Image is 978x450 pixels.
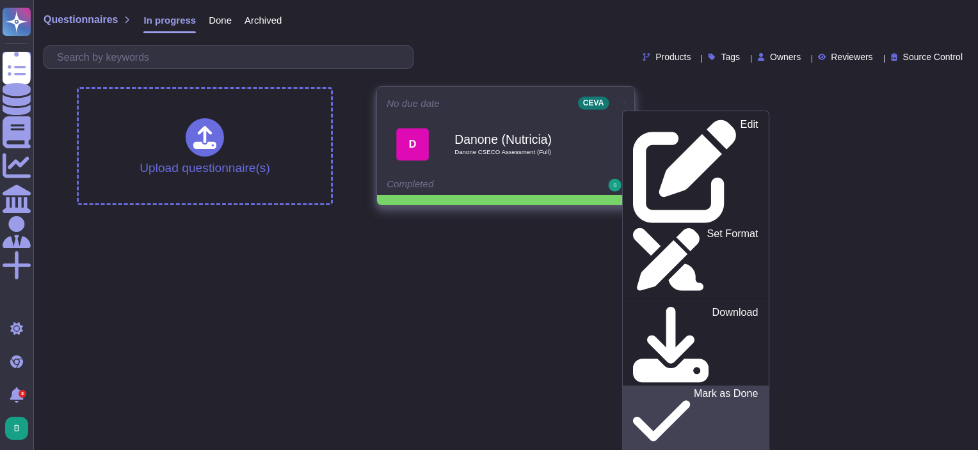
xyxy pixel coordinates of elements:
div: Upload questionnaire(s) [140,118,270,174]
a: Download [623,304,769,385]
span: Source Control [903,52,963,61]
b: Danone (Nutricia) [454,133,584,145]
p: Download [712,307,758,383]
input: Search by keywords [51,46,413,68]
img: user [609,179,621,192]
span: Reviewers [831,52,872,61]
div: D [396,128,429,160]
span: Products [655,52,691,61]
span: Done [209,15,232,25]
div: Completed [387,179,545,192]
img: user [5,417,28,440]
p: Set Format [707,229,758,291]
button: user [3,414,37,442]
span: Tags [721,52,740,61]
span: Archived [245,15,282,25]
div: CEVA [578,97,609,109]
p: Edit [741,120,758,223]
span: Owners [770,52,801,61]
a: Edit [623,116,769,226]
div: 3 [19,390,26,398]
span: No due date [387,98,440,108]
span: Questionnaires [44,15,118,25]
span: In progress [143,15,196,25]
a: Set Format [623,226,769,293]
span: Danone CSECO Assessment (Full) [454,149,584,155]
